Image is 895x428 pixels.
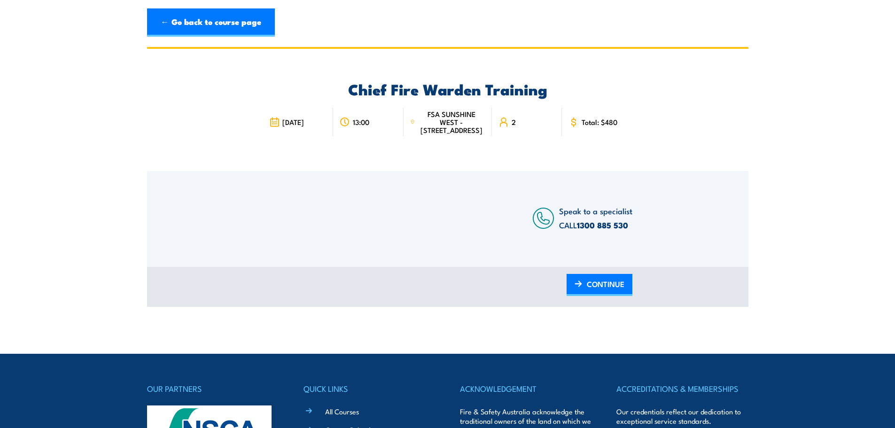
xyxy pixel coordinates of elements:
[147,382,279,395] h4: OUR PARTNERS
[616,407,748,426] p: Our credentials reflect our dedication to exceptional service standards.
[304,382,435,395] h4: QUICK LINKS
[616,382,748,395] h4: ACCREDITATIONS & MEMBERSHIPS
[512,118,516,126] span: 2
[418,110,485,134] span: FSA SUNSHINE WEST - [STREET_ADDRESS]
[460,382,591,395] h4: ACKNOWLEDGEMENT
[567,274,632,296] a: CONTINUE
[147,8,275,37] a: ← Go back to course page
[282,118,304,126] span: [DATE]
[263,82,632,95] h2: Chief Fire Warden Training
[587,272,624,296] span: CONTINUE
[353,118,369,126] span: 13:00
[325,406,359,416] a: All Courses
[577,219,628,231] a: 1300 885 530
[559,205,632,231] span: Speak to a specialist CALL
[582,118,617,126] span: Total: $480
